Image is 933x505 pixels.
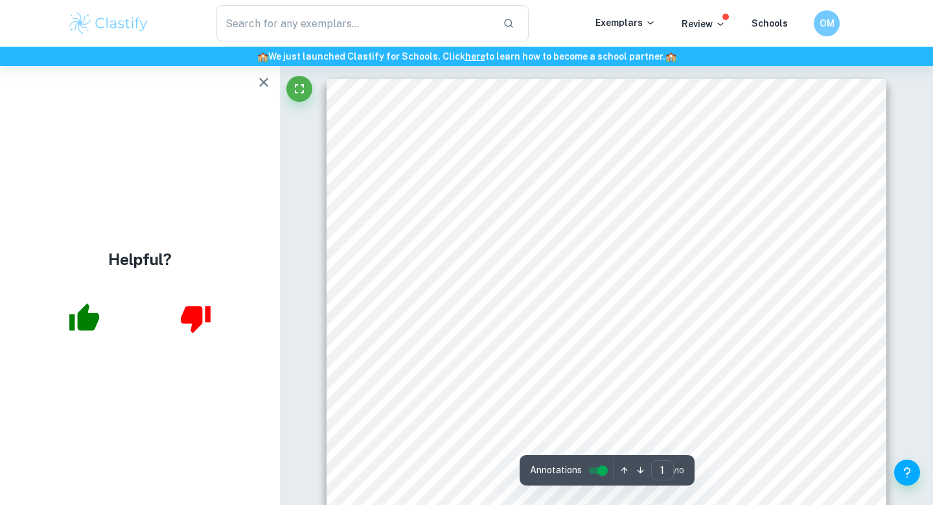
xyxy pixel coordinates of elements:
span: [DATE] Examination Session [509,362,687,377]
p: Exemplars [595,16,656,30]
span: Banksy Artworks [565,479,647,490]
h6: We just launched Clastify for Schools. Click to learn how to become a school partner. [3,49,930,64]
span: / 10 [674,465,684,476]
button: OM [814,10,840,36]
p: Review [682,17,726,31]
span: Annotations [530,464,582,477]
img: Clastify logo [67,10,150,36]
span: 🏫 [665,51,676,62]
span: 🏫 [257,51,268,62]
span: English A: English Language and Literature Higher Level [424,345,787,360]
span: Line of Inquiry: [393,429,463,440]
button: Help and Feedback [894,460,920,486]
a: Schools [752,18,788,29]
a: here [465,51,485,62]
h6: OM [820,16,835,30]
h4: Helpful? [108,248,172,271]
span: transform the publics opinion on capitalisms prominence in modern-day society? [393,441,750,452]
span: How does [PERSON_NAME] utilize visual and textual elements in his artworks in order to [465,429,862,440]
button: Fullscreen [286,76,312,102]
input: Search for any exemplars... [216,5,492,41]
